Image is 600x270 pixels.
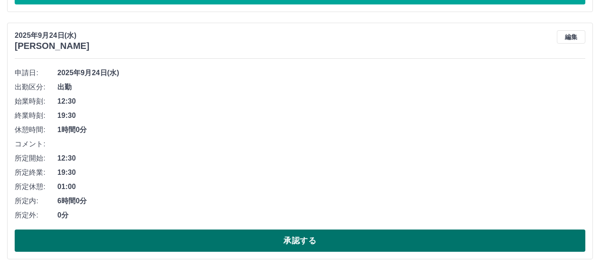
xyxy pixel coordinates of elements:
[15,96,57,107] span: 始業時刻:
[15,82,57,93] span: 出勤区分:
[15,68,57,78] span: 申請日:
[57,181,585,192] span: 01:00
[557,30,585,44] button: 編集
[57,82,585,93] span: 出勤
[57,96,585,107] span: 12:30
[15,125,57,135] span: 休憩時間:
[57,196,585,206] span: 6時間0分
[57,125,585,135] span: 1時間0分
[15,167,57,178] span: 所定終業:
[15,230,585,252] button: 承認する
[15,41,89,51] h3: [PERSON_NAME]
[15,30,89,41] p: 2025年9月24日(水)
[15,196,57,206] span: 所定内:
[57,153,585,164] span: 12:30
[57,210,585,221] span: 0分
[15,139,57,149] span: コメント:
[15,110,57,121] span: 終業時刻:
[57,68,585,78] span: 2025年9月24日(水)
[15,153,57,164] span: 所定開始:
[15,181,57,192] span: 所定休憩:
[15,210,57,221] span: 所定外:
[57,167,585,178] span: 19:30
[57,110,585,121] span: 19:30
